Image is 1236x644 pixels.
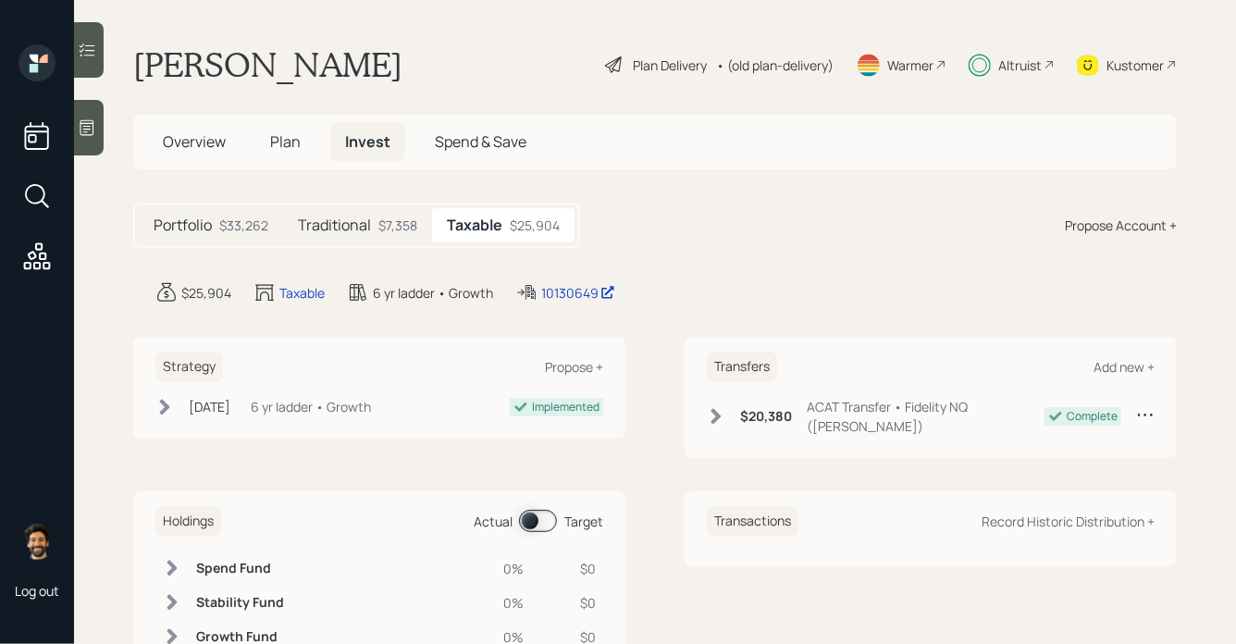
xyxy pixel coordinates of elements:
[510,216,560,235] div: $25,904
[270,131,301,152] span: Plan
[189,397,230,416] div: [DATE]
[155,506,221,537] h6: Holdings
[196,561,284,576] h6: Spend Fund
[541,283,615,303] div: 10130649
[998,56,1042,75] div: Altruist
[490,593,524,613] div: 0%
[716,56,834,75] div: • (old plan-delivery)
[1094,358,1155,376] div: Add new +
[154,217,212,234] h5: Portfolio
[219,216,268,235] div: $33,262
[298,217,371,234] h5: Traditional
[740,409,792,425] h6: $20,380
[545,358,603,376] div: Propose +
[373,283,493,303] div: 6 yr ladder • Growth
[435,131,526,152] span: Spend & Save
[155,352,223,382] h6: Strategy
[807,397,1044,436] div: ACAT Transfer • Fidelity NQ ([PERSON_NAME])
[546,559,596,578] div: $0
[163,131,226,152] span: Overview
[196,595,284,611] h6: Stability Fund
[887,56,933,75] div: Warmer
[707,352,777,382] h6: Transfers
[1106,56,1164,75] div: Kustomer
[1065,216,1177,235] div: Propose Account +
[251,397,371,416] div: 6 yr ladder • Growth
[546,593,596,613] div: $0
[564,512,603,531] div: Target
[447,217,502,234] h5: Taxable
[181,283,231,303] div: $25,904
[474,512,513,531] div: Actual
[490,559,524,578] div: 0%
[19,523,56,560] img: eric-schwartz-headshot.png
[532,399,599,415] div: Implemented
[633,56,707,75] div: Plan Delivery
[707,506,798,537] h6: Transactions
[1067,408,1118,425] div: Complete
[133,44,402,85] h1: [PERSON_NAME]
[378,216,417,235] div: $7,358
[15,582,59,600] div: Log out
[345,131,390,152] span: Invest
[279,283,325,303] div: Taxable
[982,513,1155,530] div: Record Historic Distribution +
